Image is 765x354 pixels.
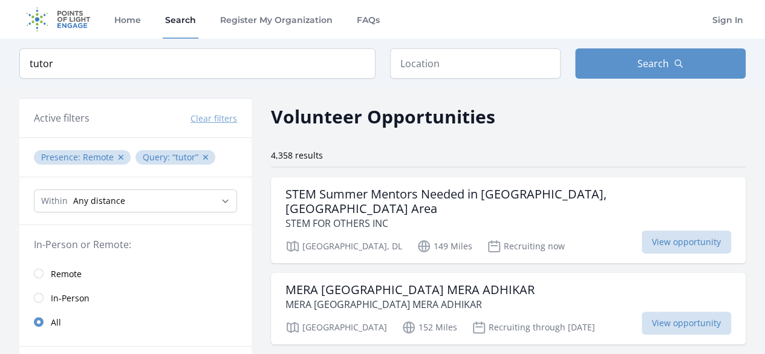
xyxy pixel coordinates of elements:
[271,177,746,263] a: STEM Summer Mentors Needed in [GEOGRAPHIC_DATA], [GEOGRAPHIC_DATA] Area STEM FOR OTHERS INC [GEOG...
[271,149,323,161] span: 4,358 results
[642,231,731,254] span: View opportunity
[285,187,731,216] h3: STEM Summer Mentors Needed in [GEOGRAPHIC_DATA], [GEOGRAPHIC_DATA] Area
[34,189,237,212] select: Search Radius
[271,103,495,130] h2: Volunteer Opportunities
[285,283,535,297] h3: MERA [GEOGRAPHIC_DATA] MERA ADHIKAR
[285,239,402,254] p: [GEOGRAPHIC_DATA], DL
[402,320,457,335] p: 152 Miles
[271,273,746,344] a: MERA [GEOGRAPHIC_DATA] MERA ADHIKAR MERA [GEOGRAPHIC_DATA] MERA ADHIKAR [GEOGRAPHIC_DATA] 152 Mil...
[487,239,565,254] p: Recruiting now
[19,286,252,310] a: In-Person
[19,48,376,79] input: Keyword
[117,151,125,163] button: ✕
[417,239,472,254] p: 149 Miles
[472,320,595,335] p: Recruiting through [DATE]
[19,261,252,286] a: Remote
[202,151,209,163] button: ✕
[390,48,561,79] input: Location
[172,151,198,163] q: tutor
[285,320,387,335] p: [GEOGRAPHIC_DATA]
[642,312,731,335] span: View opportunity
[575,48,746,79] button: Search
[34,237,237,252] legend: In-Person or Remote:
[51,292,90,304] span: In-Person
[41,151,83,163] span: Presence :
[51,316,61,329] span: All
[190,113,237,125] button: Clear filters
[83,151,114,163] span: Remote
[285,216,731,231] p: STEM FOR OTHERS INC
[19,310,252,334] a: All
[51,268,82,280] span: Remote
[34,111,90,125] h3: Active filters
[285,297,535,312] p: MERA [GEOGRAPHIC_DATA] MERA ADHIKAR
[637,56,669,71] span: Search
[143,151,172,163] span: Query :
